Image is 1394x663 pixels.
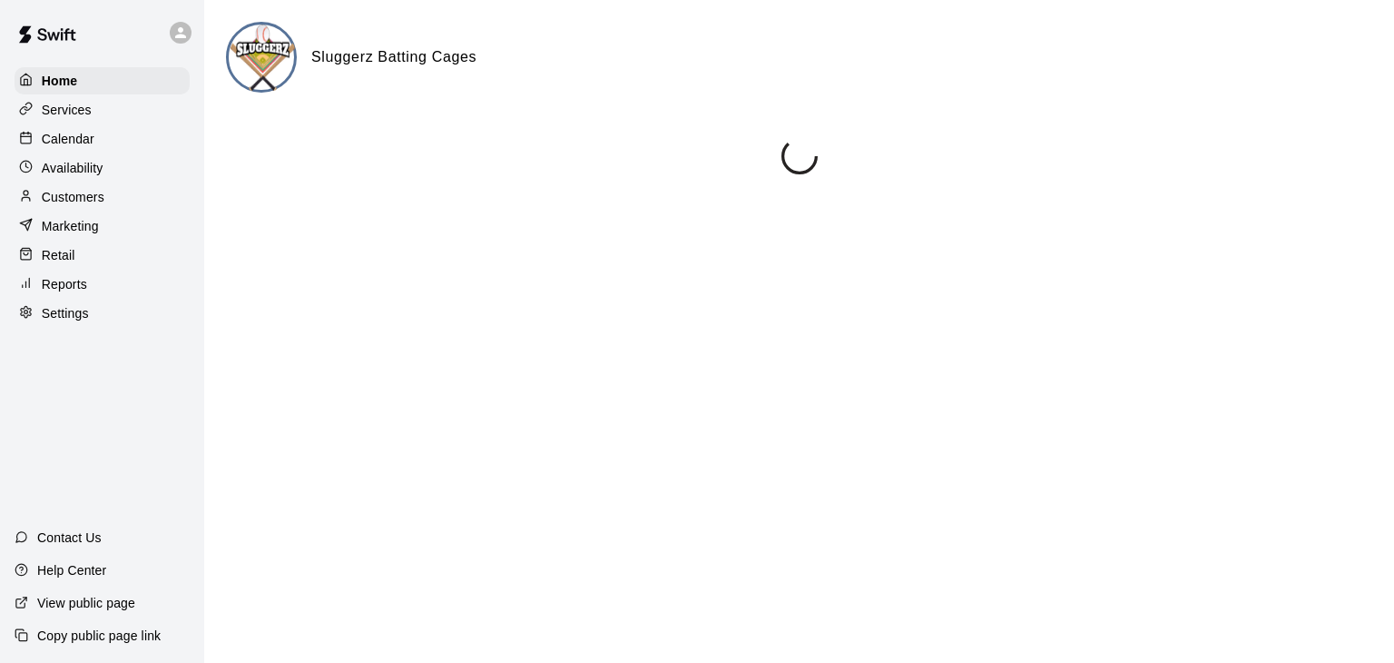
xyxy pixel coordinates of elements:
p: Calendar [42,130,94,148]
p: Settings [42,304,89,322]
a: Marketing [15,213,190,240]
p: Reports [42,275,87,293]
p: View public page [37,594,135,612]
p: Marketing [42,217,99,235]
p: Contact Us [37,529,102,547]
p: Copy public page link [37,627,161,645]
img: Sluggerz Batting Cages logo [229,25,297,93]
a: Retail [15,242,190,269]
a: Customers [15,183,190,211]
h6: Sluggerz Batting Cages [311,45,476,69]
p: Retail [42,246,75,264]
a: Services [15,96,190,124]
p: Customers [42,188,104,206]
a: Reports [15,271,190,298]
a: Home [15,67,190,94]
p: Availability [42,159,103,177]
p: Help Center [37,561,106,579]
p: Services [42,101,92,119]
a: Calendar [15,125,190,153]
a: Settings [15,300,190,327]
a: Availability [15,154,190,182]
p: Home [42,72,78,90]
